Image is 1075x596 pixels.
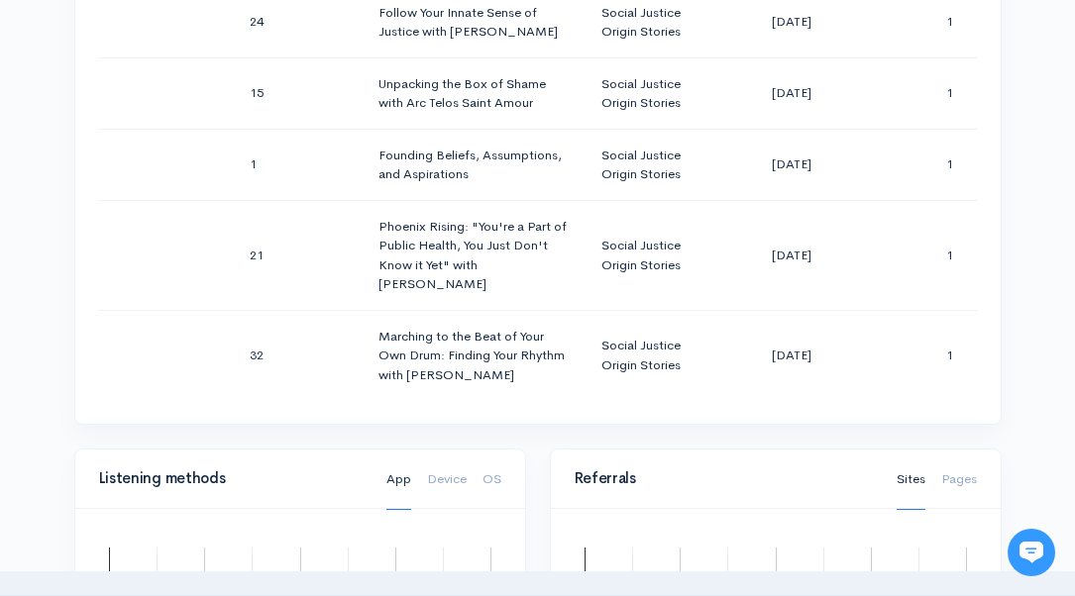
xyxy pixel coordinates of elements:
[720,200,862,310] td: [DATE]
[427,449,467,510] a: Device
[586,310,720,400] td: Social Justice Origin Stories
[897,449,925,510] a: Sites
[862,57,976,129] td: 1
[234,57,363,129] td: 15
[720,310,862,400] td: [DATE]
[363,200,586,310] td: Phoenix Rising: "You're a Part of Public Health, You Just Don't Know it Yet" with [PERSON_NAME]
[720,129,862,200] td: [DATE]
[862,310,976,400] td: 1
[128,274,238,290] span: New conversation
[941,449,977,510] a: Pages
[586,200,720,310] td: Social Justice Origin Stories
[483,449,501,510] a: OS
[27,340,370,363] p: Find an answer quickly
[30,132,367,227] h2: Just let us know if you need anything and we'll be happy to help! 🙂
[30,96,367,128] h1: Hi 👋
[234,129,363,200] td: 1
[575,470,873,487] h4: Referrals
[586,57,720,129] td: Social Justice Origin Stories
[363,129,586,200] td: Founding Beliefs, Assumptions, and Aspirations
[234,310,363,400] td: 32
[99,470,363,487] h4: Listening methods
[57,372,354,412] input: Search articles
[234,200,363,310] td: 21
[31,262,366,302] button: New conversation
[862,129,976,200] td: 1
[363,310,586,400] td: Marching to the Beat of Your Own Drum: Finding Your Rhythm with [PERSON_NAME]
[586,129,720,200] td: Social Justice Origin Stories
[720,57,862,129] td: [DATE]
[386,449,411,510] a: App
[363,57,586,129] td: Unpacking the Box of Shame with Arc Telos Saint Amour
[862,200,976,310] td: 1
[1008,529,1055,576] iframe: gist-messenger-bubble-iframe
